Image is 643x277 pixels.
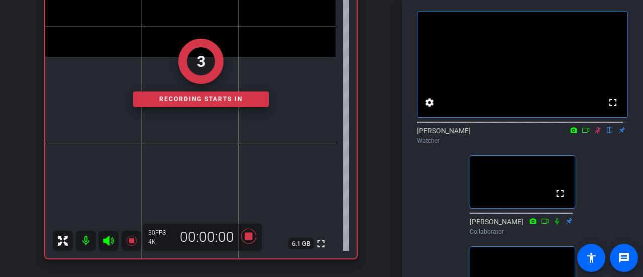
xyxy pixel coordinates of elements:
[607,97,619,109] mat-icon: fullscreen
[417,136,628,145] div: Watcher
[618,252,630,264] mat-icon: message
[585,252,597,264] mat-icon: accessibility
[470,217,575,236] div: [PERSON_NAME]
[470,227,575,236] div: Collaborator
[423,97,436,109] mat-icon: settings
[197,50,205,73] div: 3
[417,126,628,145] div: [PERSON_NAME]
[133,91,269,107] div: Recording starts in
[554,188,566,200] mat-icon: fullscreen
[604,125,616,134] mat-icon: flip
